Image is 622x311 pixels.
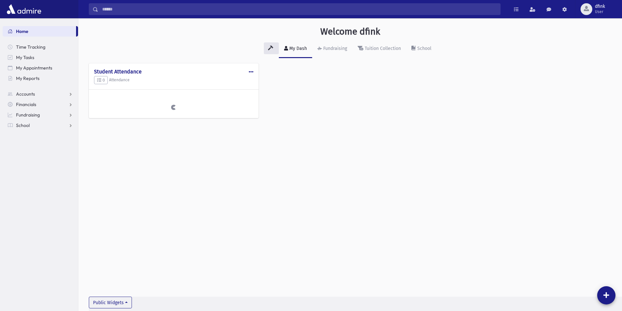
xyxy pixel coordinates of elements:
span: My Tasks [16,54,34,60]
h3: Welcome dfink [320,26,380,37]
button: Public Widgets [89,297,132,308]
a: School [406,40,437,58]
a: Financials [3,99,78,110]
img: AdmirePro [5,3,43,16]
a: Home [3,26,76,37]
button: 0 [94,76,108,85]
h4: Student Attendance [94,69,253,75]
span: User [595,9,605,14]
span: My Appointments [16,65,52,71]
a: My Reports [3,73,78,84]
span: 0 [97,78,105,83]
div: Tuition Collection [363,46,401,51]
a: My Dash [279,40,312,58]
a: Time Tracking [3,42,78,52]
a: School [3,120,78,131]
a: Tuition Collection [352,40,406,58]
a: Accounts [3,89,78,99]
h5: Attendance [94,76,253,85]
span: Home [16,28,28,34]
input: Search [98,3,500,15]
span: dfink [595,4,605,9]
div: My Dash [288,46,307,51]
span: Time Tracking [16,44,45,50]
a: My Appointments [3,63,78,73]
a: My Tasks [3,52,78,63]
div: School [416,46,431,51]
div: Fundraising [322,46,347,51]
a: Fundraising [312,40,352,58]
span: Financials [16,101,36,107]
a: Fundraising [3,110,78,120]
span: Accounts [16,91,35,97]
span: Fundraising [16,112,40,118]
span: My Reports [16,75,40,81]
span: School [16,122,30,128]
